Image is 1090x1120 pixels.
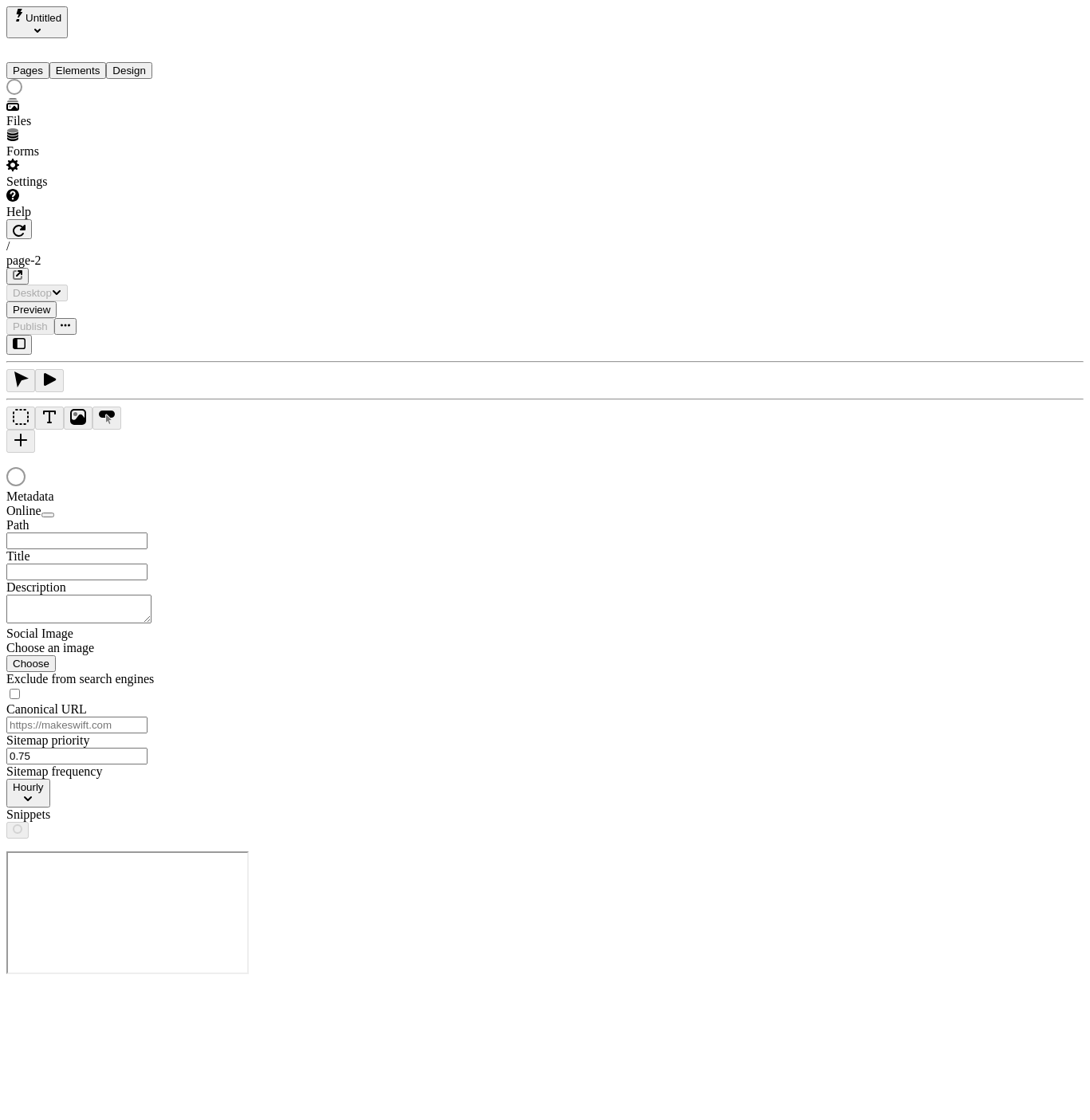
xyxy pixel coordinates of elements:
div: Metadata [6,489,198,504]
span: Publish [13,320,48,332]
span: Exclude from search engines [6,672,154,686]
button: Choose [6,655,56,672]
button: Publish [6,318,54,335]
span: Social Image [6,627,73,640]
div: / [6,239,1084,253]
span: Choose [13,658,49,670]
button: Design [106,62,152,79]
span: Path [6,518,29,532]
span: Desktop [13,287,52,299]
button: Image [64,407,92,430]
button: Box [6,407,35,430]
button: Text [35,407,64,430]
div: Snippets [6,808,198,822]
button: Hourly [6,779,50,808]
span: Title [6,549,30,563]
div: Settings [6,175,198,189]
span: Description [6,580,66,594]
div: Help [6,205,198,219]
button: Preview [6,301,57,318]
button: Elements [49,62,107,79]
button: Desktop [6,285,68,301]
span: Hourly [13,781,44,793]
div: Choose an image [6,641,198,655]
div: page-2 [6,253,1084,268]
div: Forms [6,144,198,159]
span: Sitemap priority [6,733,89,747]
button: Pages [6,62,49,79]
button: Select site [6,6,68,38]
div: Files [6,114,198,128]
button: Button [92,407,121,430]
iframe: Cookie Feature Detection [6,851,249,974]
span: Sitemap frequency [6,764,102,778]
span: Preview [13,304,50,316]
input: https://makeswift.com [6,717,148,733]
span: Untitled [26,12,61,24]
span: Online [6,504,41,517]
span: Canonical URL [6,702,87,716]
